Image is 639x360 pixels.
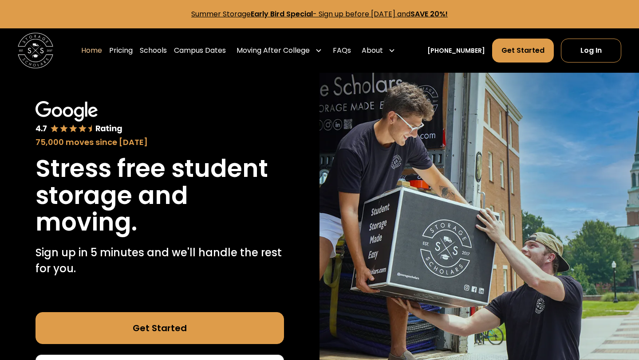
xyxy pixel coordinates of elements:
div: 75,000 moves since [DATE] [35,136,284,148]
a: [PHONE_NUMBER] [427,46,485,55]
div: About [362,45,383,56]
a: Get Started [35,312,284,344]
img: Google 4.7 star rating [35,101,122,134]
div: Moving After College [233,38,326,63]
a: Campus Dates [174,38,226,63]
div: About [358,38,399,63]
strong: Early Bird Special [251,9,313,19]
a: FAQs [333,38,351,63]
a: Get Started [492,39,554,63]
a: Schools [140,38,167,63]
a: Home [81,38,102,63]
p: Sign up in 5 minutes and we'll handle the rest for you. [35,245,284,277]
a: Log In [561,39,621,63]
strong: SAVE 20%! [410,9,448,19]
a: Pricing [109,38,133,63]
div: Moving After College [237,45,310,56]
a: Summer StorageEarly Bird Special- Sign up before [DATE] andSAVE 20%! [191,9,448,19]
a: home [18,33,53,68]
h1: Stress free student storage and moving. [35,155,284,236]
img: Storage Scholars main logo [18,33,53,68]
